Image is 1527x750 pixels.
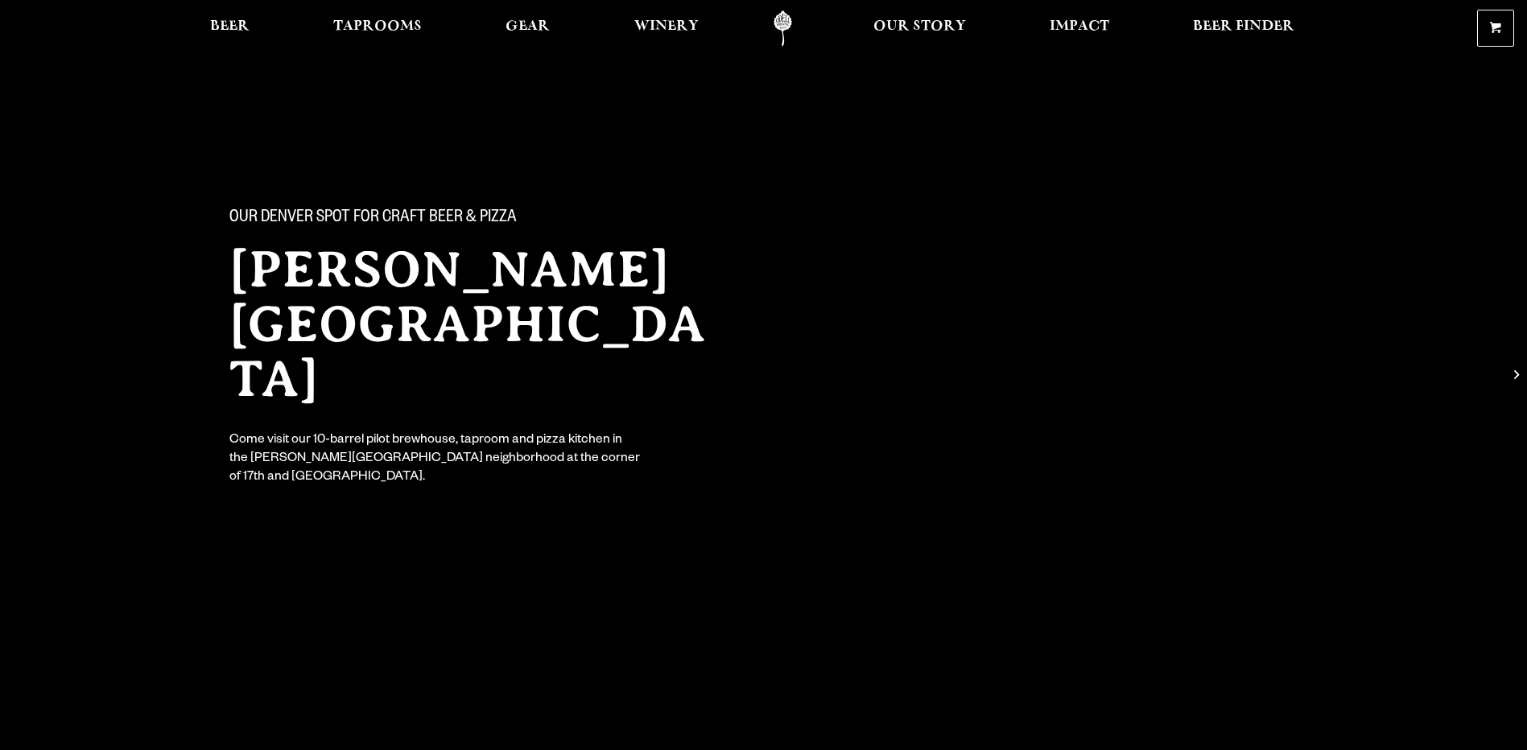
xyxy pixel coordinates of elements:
span: Beer Finder [1193,20,1294,33]
span: Winery [634,20,699,33]
span: Our Denver spot for craft beer & pizza [229,208,517,229]
span: Beer [210,20,250,33]
div: Come visit our 10-barrel pilot brewhouse, taproom and pizza kitchen in the [PERSON_NAME][GEOGRAPH... [229,432,642,488]
a: Beer [200,10,260,47]
span: Taprooms [333,20,422,33]
span: Gear [506,20,550,33]
span: Impact [1050,20,1109,33]
a: Odell Home [753,10,813,47]
a: Our Story [863,10,976,47]
a: Beer Finder [1182,10,1305,47]
a: Winery [624,10,709,47]
a: Gear [495,10,560,47]
span: Our Story [873,20,966,33]
h2: [PERSON_NAME][GEOGRAPHIC_DATA] [229,242,732,406]
a: Impact [1039,10,1120,47]
a: Taprooms [323,10,432,47]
